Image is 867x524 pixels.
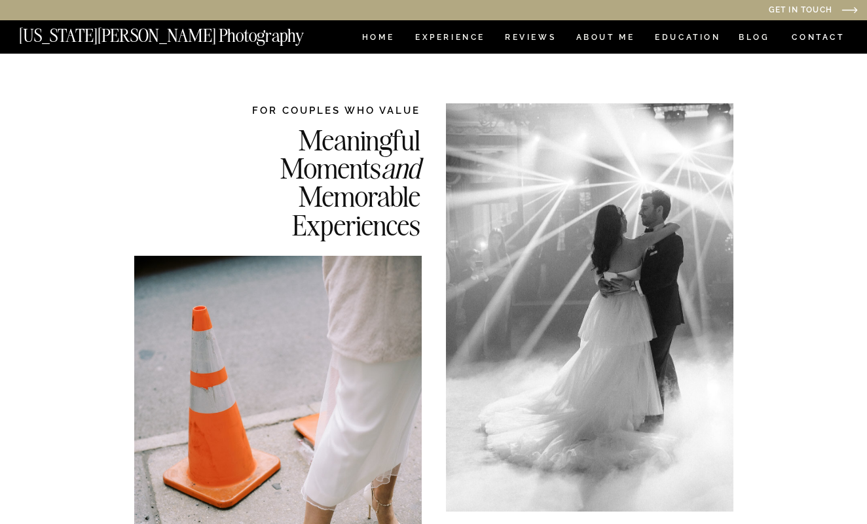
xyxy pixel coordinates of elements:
a: EDUCATION [654,33,722,44]
a: BLOG [739,33,770,44]
a: Get in Touch [635,6,832,16]
h2: FOR COUPLES WHO VALUE [213,103,420,117]
a: [US_STATE][PERSON_NAME] Photography [19,27,348,38]
a: REVIEWS [505,33,554,44]
h2: Meaningful Moments Memorable Experiences [213,126,420,237]
i: and [381,150,420,186]
a: Experience [415,33,484,44]
a: HOME [360,33,397,44]
a: CONTACT [791,30,845,44]
a: ABOUT ME [576,33,635,44]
